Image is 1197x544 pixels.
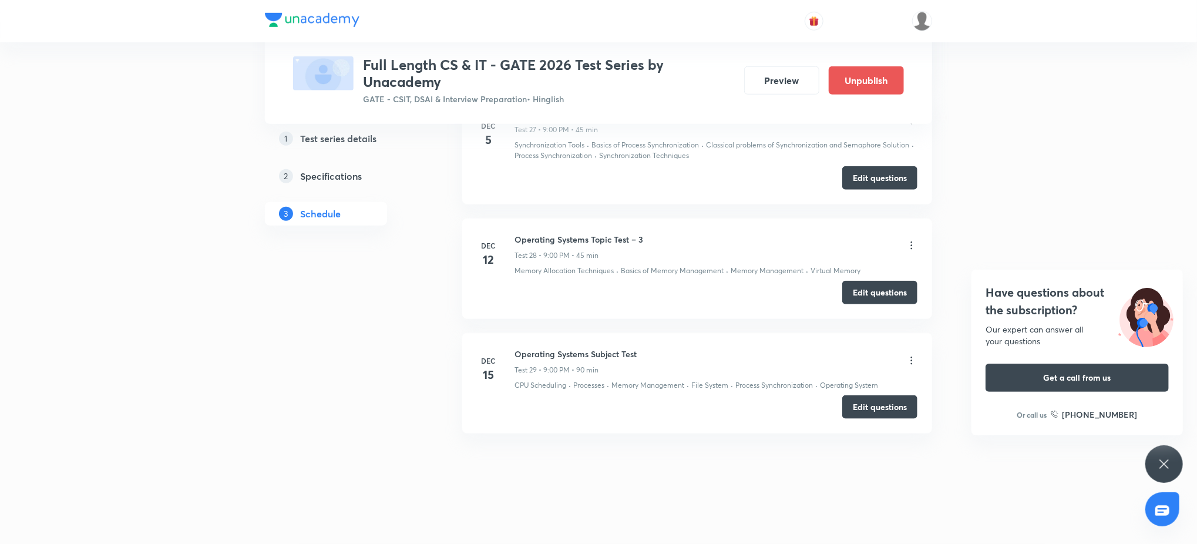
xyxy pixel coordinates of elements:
[300,131,376,145] h5: Test series details
[731,266,803,276] p: Memory Management
[829,66,904,95] button: Unpublish
[265,13,359,30] a: Company Logo
[515,348,637,360] h6: Operating Systems Subject Test
[805,12,823,31] button: avatar
[265,126,425,150] a: 1Test series details
[477,366,500,384] h4: 15
[363,93,735,105] p: GATE - CSIT, DSAI & Interview Preparation • Hinglish
[1062,408,1138,421] h6: [PHONE_NUMBER]
[842,395,917,419] button: Edit questions
[744,66,819,95] button: Preview
[731,380,733,391] div: ·
[515,365,598,375] p: Test 29 • 9:00 PM • 90 min
[687,380,689,391] div: ·
[616,266,618,276] div: ·
[912,140,914,150] div: ·
[300,206,341,220] h5: Schedule
[515,140,584,150] p: Synchronization Tools
[986,284,1169,319] h4: Have questions about the subscription?
[477,251,500,268] h4: 12
[515,250,598,261] p: Test 28 • 9:00 PM • 45 min
[806,266,808,276] div: ·
[842,166,917,190] button: Edit questions
[735,380,813,391] p: Process Synchronization
[594,150,597,161] div: ·
[621,266,724,276] p: Basics of Memory Management
[477,131,500,149] h4: 5
[986,364,1169,392] button: Get a call from us
[1051,408,1138,421] a: [PHONE_NUMBER]
[815,380,818,391] div: ·
[515,233,643,246] h6: Operating Systems Topic Test – 3
[607,380,609,391] div: ·
[587,140,589,150] div: ·
[265,13,359,27] img: Company Logo
[912,11,932,31] img: krishnakumar J
[701,140,704,150] div: ·
[611,380,684,391] p: Memory Management
[569,380,571,391] div: ·
[300,169,362,183] h5: Specifications
[515,125,598,135] p: Test 27 • 9:00 PM • 45 min
[820,380,878,391] p: Operating System
[591,140,699,150] p: Basics of Process Synchronization
[477,120,500,131] h6: Dec
[279,131,293,145] p: 1
[279,206,293,220] p: 3
[515,380,566,391] p: CPU Scheduling
[573,380,604,391] p: Processes
[706,140,909,150] p: Classical problems of Synchronization and Semaphore Solution
[986,324,1169,347] div: Our expert can answer all your questions
[726,266,728,276] div: ·
[265,164,425,187] a: 2Specifications
[477,240,500,251] h6: Dec
[809,16,819,26] img: avatar
[477,355,500,366] h6: Dec
[691,380,728,391] p: File System
[279,169,293,183] p: 2
[363,56,735,90] h3: Full Length CS & IT - GATE 2026 Test Series by Unacademy
[515,266,614,276] p: Memory Allocation Techniques
[515,150,592,161] p: Process Synchronization
[842,281,917,304] button: Edit questions
[293,56,354,90] img: fallback-thumbnail.png
[1017,409,1047,420] p: Or call us
[599,150,689,161] p: Synchronization Techniques
[1109,284,1183,347] img: ttu_illustration_new.svg
[811,266,860,276] p: Virtual Memory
